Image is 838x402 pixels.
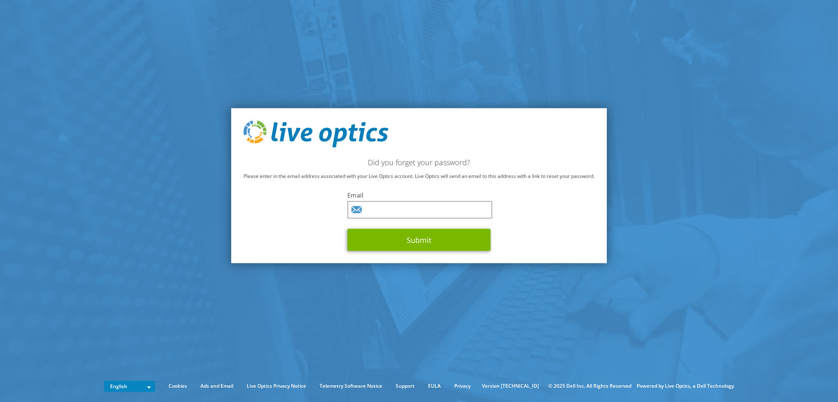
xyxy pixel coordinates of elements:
a: Ads and Email [194,382,239,391]
a: Cookies [162,382,193,391]
label: Email [347,191,491,199]
a: Live Optics Privacy Notice [241,382,312,391]
p: Please enter in the email address associated with your Live Optics account. Live Optics will send... [243,171,595,180]
a: Support [390,382,421,391]
button: Submit [347,229,491,251]
li: © 2025 Dell Inc. All Rights Reserved [544,382,635,391]
img: live_optics_svg.svg [243,121,388,148]
a: EULA [422,382,447,391]
li: Version [TECHNICAL_ID] [478,382,543,391]
h2: Did you forget your password? [243,157,595,166]
a: Privacy [448,382,477,391]
a: Telemetry Software Notice [313,382,388,391]
li: Powered by Live Optics, a Dell Technology [637,382,734,391]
